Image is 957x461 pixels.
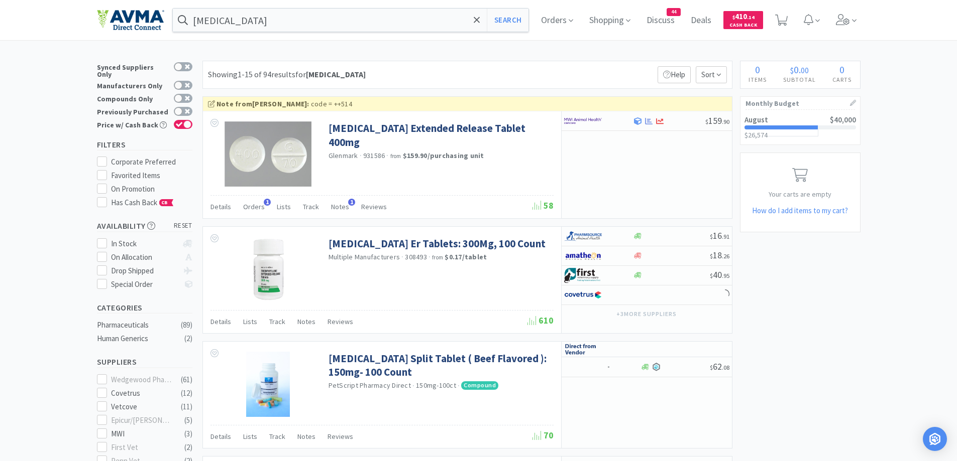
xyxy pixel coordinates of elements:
[97,302,192,314] h5: Categories
[111,238,178,250] div: In Stock
[710,272,713,279] span: $
[687,16,715,25] a: Deals
[722,233,729,240] span: . 91
[329,237,546,250] a: [MEDICAL_DATA] Er Tablets: 300Mg, 100 Count
[243,317,257,326] span: Lists
[264,199,271,206] span: 1
[390,152,401,160] span: from
[824,75,860,84] h4: Carts
[243,432,257,441] span: Lists
[184,441,192,453] div: ( 2 )
[564,229,602,244] img: 7915dbd3f8974342a4dc3feb8efc1740_58.png
[277,202,291,211] span: Lists
[97,220,192,232] h5: Availability
[225,121,311,187] img: 557d817f8f53414cb7039c7b94deba48_570476.png
[416,381,456,390] span: 150mg-100ct
[160,200,170,206] span: CB
[208,68,366,81] div: Showing 1-15 of 94 results
[97,356,192,368] h5: Suppliers
[181,319,192,331] div: ( 89 )
[564,248,602,263] img: 3331a67d23dc422aa21b1ec98afbf632_11.png
[348,199,355,206] span: 1
[658,66,691,83] p: Help
[710,364,713,371] span: $
[181,387,192,399] div: ( 12 )
[361,202,387,211] span: Reviews
[839,63,844,76] span: 0
[111,374,173,386] div: Wedgewood Pharmacy
[732,12,755,21] span: 410
[729,23,757,29] span: Cash Back
[174,221,192,231] span: reset
[269,317,285,326] span: Track
[210,202,231,211] span: Details
[461,381,498,389] span: Compound
[643,16,679,25] a: Discuss44
[667,9,680,16] span: 44
[445,252,487,261] strong: $0.17 / tablet
[97,107,169,115] div: Previously Purchased
[432,254,443,261] span: from
[246,352,289,417] img: 4da74ffd6c854d1080f33351c00f0eab_402146.jpg
[208,98,727,109] div: code = ++514
[329,151,358,160] a: Glenmark
[487,9,528,32] button: Search
[723,7,763,34] a: $410.14Cash Back
[297,317,315,326] span: Notes
[97,333,178,345] div: Human Generics
[405,252,427,261] span: 308493
[97,81,169,89] div: Manufacturers Only
[111,401,173,413] div: Vetcove
[533,429,554,441] span: 70
[710,361,729,372] span: 62
[97,120,169,128] div: Price w/ Cash Back
[564,268,602,283] img: 67d67680309e4a0bb49a5ff0391dcc42_6.png
[306,69,366,79] strong: [MEDICAL_DATA]
[607,363,637,371] h6: -
[696,66,727,83] span: Sort
[412,381,414,390] span: ·
[111,156,192,168] div: Corporate Preferred
[111,251,178,263] div: On Allocation
[923,427,947,451] div: Open Intercom Messenger
[331,202,349,211] span: Notes
[184,333,192,345] div: ( 2 )
[533,200,554,211] span: 58
[329,352,551,379] a: [MEDICAL_DATA] Split Tablet ( Beef Flavored ): 150mg- 100 Count
[217,99,309,108] strong: Note from [PERSON_NAME] :
[181,401,192,413] div: ( 11 )
[611,307,681,321] button: +3more suppliers
[173,9,529,32] input: Search by item, sku, manufacturer, ingredient, size...
[243,202,265,211] span: Orders
[329,121,551,149] a: [MEDICAL_DATA] Extended Release Tablet 400mg
[722,252,729,260] span: . 26
[527,315,554,326] span: 610
[775,75,824,84] h4: Subtotal
[705,118,708,125] span: $
[755,63,760,76] span: 0
[111,428,173,440] div: MWI
[360,151,362,160] span: ·
[722,272,729,279] span: . 95
[111,183,192,195] div: On Promotion
[794,63,799,76] span: 0
[746,97,855,110] h1: Monthly Budget
[740,75,775,84] h4: Items
[97,62,169,78] div: Synced Suppliers Only
[801,65,809,75] span: 00
[710,249,729,261] span: 18
[745,116,768,123] h2: August
[429,252,431,261] span: ·
[458,381,460,390] span: ·
[210,317,231,326] span: Details
[329,252,400,261] a: Multiple Manufacturers
[710,230,729,241] span: 16
[97,139,192,150] h5: Filters
[386,151,388,160] span: ·
[111,198,174,207] span: Has Cash Back
[295,69,366,79] span: for
[269,432,285,441] span: Track
[710,233,713,240] span: $
[111,278,178,290] div: Special Order
[111,441,173,453] div: First Vet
